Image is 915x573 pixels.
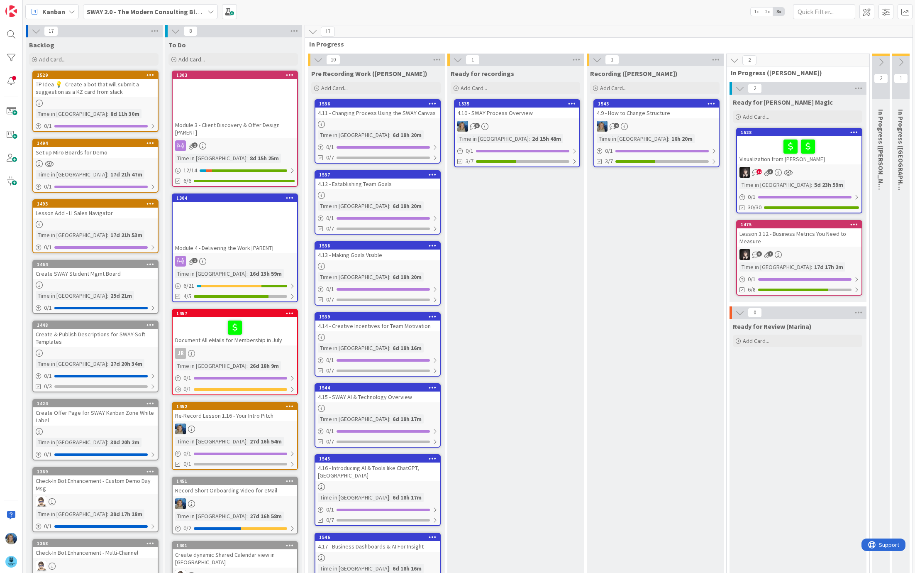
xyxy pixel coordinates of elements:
div: Time in [GEOGRAPHIC_DATA] [175,154,246,163]
div: JR [175,348,186,359]
div: 1424Create Offer Page for SWAY Kanban Zone White Label [33,400,158,426]
img: MA [597,121,608,132]
div: 6d 18h 20m [390,272,424,282]
div: BN [737,249,861,260]
span: 0 / 1 [748,275,756,284]
div: 1464Create SWAY Student Mgmt Board [33,261,158,279]
span: 4/5 [183,292,191,301]
div: 1457Document All eMails for Membership in July [173,310,297,345]
span: 0 / 1 [44,372,52,380]
div: 15364.11 - Changing Process Using the SWAY Canvas [315,100,440,118]
div: 1546 [315,534,440,541]
div: Record Short Onboarding Video for eMail [173,485,297,496]
span: 0 / 1 [326,285,334,294]
div: 6/21 [173,281,297,291]
div: 1537 [319,172,440,178]
span: 0 / 1 [326,214,334,223]
span: 6 / 21 [183,282,194,290]
div: Time in [GEOGRAPHIC_DATA] [36,291,107,300]
div: 27d 16h 58m [248,512,284,521]
div: 0/1 [33,121,158,131]
span: : [246,361,248,370]
div: 15444.15 - SWAY AI & Technology Overview [315,384,440,402]
div: 1493Lesson Add - LI Sales Navigator [33,200,158,218]
div: 15464.17 - Business Dashboards & AI For Insight [315,534,440,552]
div: 4.9 - How to Change Structure [594,108,719,118]
b: SWAY 2.0 - The Modern Consulting Blueprint [87,7,217,16]
div: 1451 [176,478,297,484]
span: 0 / 1 [748,193,756,201]
div: 1451 [173,477,297,485]
span: 0/7 [326,437,334,446]
div: 1401 [173,542,297,549]
div: 1493 [33,200,158,208]
a: 1494Set up Miro Boards for DemoTime in [GEOGRAPHIC_DATA]:17d 21h 47m0/1 [32,139,159,193]
div: 4.17 - Business Dashboards & AI For Insight [315,541,440,552]
div: 17d 21h 53m [108,230,144,240]
span: Add Card... [743,113,769,120]
div: 0/1 [33,371,158,381]
span: 6/8 [748,285,756,294]
div: 1528 [741,130,861,135]
a: 15374.12 - Establishing Team GoalsTime in [GEOGRAPHIC_DATA]:6d 18h 20m0/10/7 [315,170,441,235]
span: 0 / 1 [183,374,191,382]
div: TP [33,496,158,507]
div: MA [173,498,297,509]
div: 6d 18h 20m [390,201,424,211]
div: 1368 [33,540,158,547]
div: 1369Check-In Bot Enhancement - Custom Demo Day Msg [33,468,158,494]
div: Time in [GEOGRAPHIC_DATA] [318,564,389,573]
div: 0/1 [315,284,440,294]
div: 1493 [37,201,158,207]
div: 1536 [315,100,440,108]
div: 1529TP Idea 💡- Create a bot that will submit a suggestion as a KZ card from slack [33,71,158,97]
span: : [107,291,108,300]
div: 1452 [176,404,297,409]
div: Time in [GEOGRAPHIC_DATA] [175,269,246,278]
div: 1452 [173,403,297,410]
span: 0 / 1 [326,505,334,514]
span: : [107,359,108,368]
span: 3 [474,123,480,128]
div: 17d 17h 2m [812,262,845,272]
div: Time in [GEOGRAPHIC_DATA] [36,438,107,447]
span: 3/7 [466,157,473,166]
div: 1529 [33,71,158,79]
div: 1543 [594,100,719,108]
div: 0/1 [315,504,440,515]
div: 1464 [33,261,158,268]
div: 1368Check-In Bot Enhancement - Multi-Channel [33,540,158,558]
span: 0/3 [44,382,52,391]
span: : [246,437,248,446]
div: 6d 18h 16m [390,343,424,353]
div: 15454.16 - Introducing AI & Tools like ChatGPT, [GEOGRAPHIC_DATA] [315,455,440,481]
span: 8 [756,251,762,257]
div: 1538 [315,242,440,250]
div: 0/1 [173,384,297,394]
span: 1 [192,142,198,148]
a: 1529TP Idea 💡- Create a bot that will submit a suggestion as a KZ card from slackTime in [GEOGRAP... [32,71,159,132]
div: 1457 [176,311,297,316]
span: 0/7 [326,295,334,304]
input: Quick Filter... [793,4,855,19]
div: Time in [GEOGRAPHIC_DATA] [36,359,107,368]
span: : [107,109,108,118]
span: 4 [614,123,619,128]
div: Time in [GEOGRAPHIC_DATA] [175,361,246,370]
div: 1538 [319,243,440,249]
div: 17d 21h 47m [108,170,144,179]
div: Create SWAY Student Mgmt Board [33,268,158,279]
a: 1304Module 4 - Delivering the Work [PARENT]Time in [GEOGRAPHIC_DATA]:16d 13h 59m6/214/5 [172,193,298,302]
a: 15384.13 - Making Goals VisibleTime in [GEOGRAPHIC_DATA]:6d 18h 20m0/10/7 [315,241,441,306]
div: 6d 18h 16m [390,564,424,573]
div: 1303 [173,71,297,79]
div: Module 3 - Client Discovery & Offer Design [PARENT] [173,120,297,138]
img: avatar [5,556,17,568]
div: 1475 [741,222,861,228]
span: : [389,493,390,502]
div: 1448Create & Publish Descriptions for SWAY-Soft Templates [33,321,158,347]
span: : [107,509,108,519]
a: 15444.15 - SWAY AI & Technology OverviewTime in [GEOGRAPHIC_DATA]:6d 18h 17m0/10/7 [315,383,441,448]
span: In Progress [309,40,902,48]
a: 15364.11 - Changing Process Using the SWAY CanvasTime in [GEOGRAPHIC_DATA]:6d 18h 20m0/10/7 [315,99,441,164]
